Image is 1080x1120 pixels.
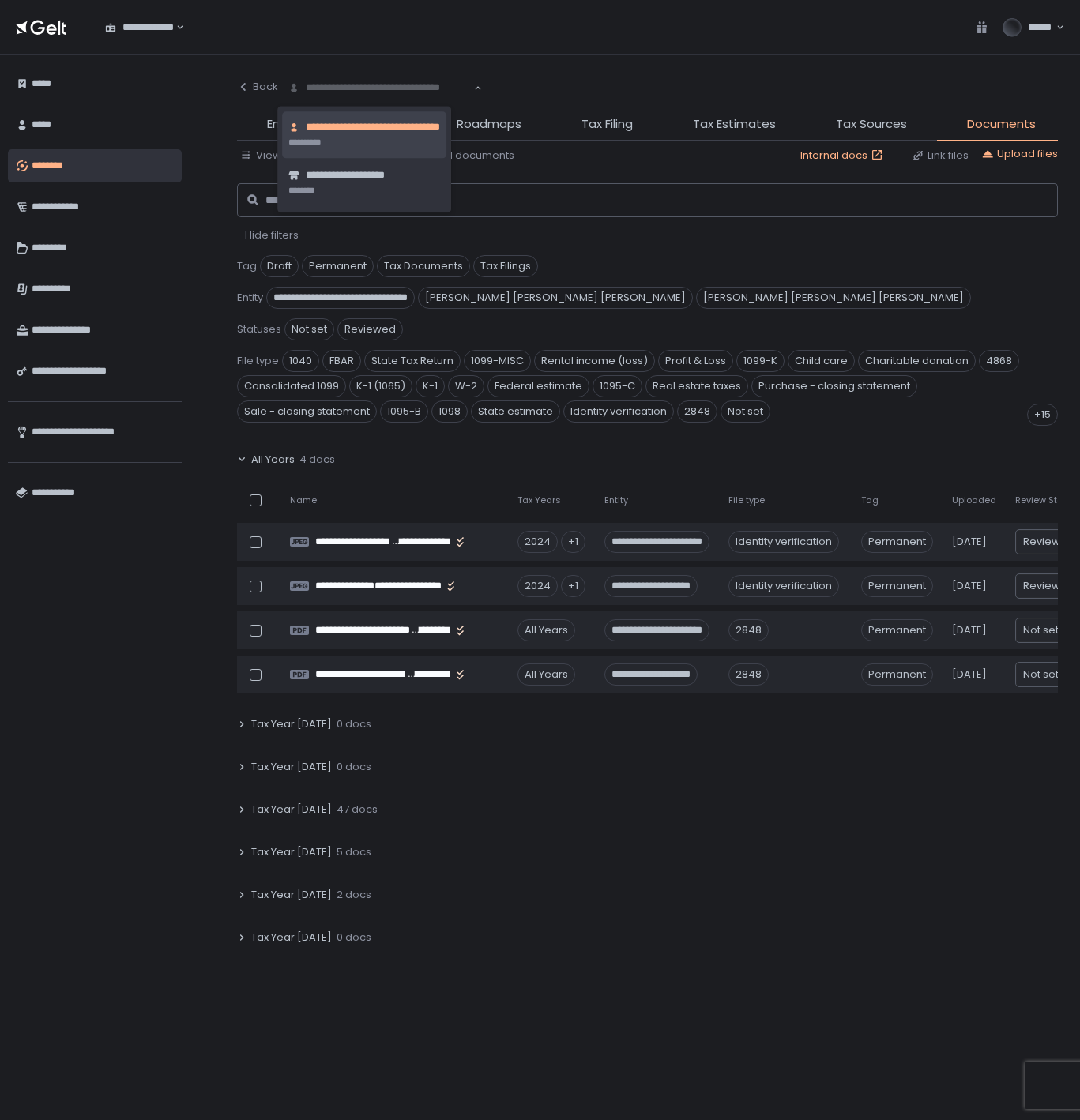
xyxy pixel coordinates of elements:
[290,494,317,506] span: Name
[302,255,374,277] span: Permanent
[337,888,371,902] span: 2 docs
[561,575,585,597] div: +1
[337,930,371,945] span: 0 docs
[471,400,560,423] span: State estimate
[952,579,987,593] span: [DATE]
[237,322,281,336] span: Statuses
[645,375,748,397] span: Real estate taxes
[418,287,693,309] span: [PERSON_NAME] [PERSON_NAME] [PERSON_NAME]
[278,71,482,104] div: Search for option
[861,531,933,553] span: Permanent
[728,575,839,597] div: Identity verification
[240,148,350,163] button: View by: Tax years
[237,80,278,94] div: Back
[861,494,879,506] span: Tag
[658,350,733,372] span: Profit & Loss
[448,375,484,397] span: W-2
[349,375,412,397] span: K-1 (1065)
[593,375,642,397] span: 1095-C
[322,350,361,372] span: FBAR
[561,531,585,553] div: +1
[251,802,332,817] span: Tax Year [DATE]
[337,717,371,731] span: 0 docs
[1023,578,1074,594] span: Reviewed
[251,930,332,945] span: Tax Year [DATE]
[299,453,335,467] span: 4 docs
[861,575,933,597] span: Permanent
[728,663,769,686] div: 2848
[251,760,332,774] span: Tax Year [DATE]
[912,148,969,163] button: Link files
[288,80,472,96] input: Search for option
[364,350,461,372] span: State Tax Return
[95,11,184,44] div: Search for option
[251,888,332,902] span: Tax Year [DATE]
[337,845,371,859] span: 5 docs
[677,400,717,423] span: 2848
[517,494,561,506] span: Tax Years
[337,802,378,817] span: 47 docs
[251,453,295,467] span: All Years
[979,350,1019,372] span: 4868
[251,845,332,859] span: Tax Year [DATE]
[237,291,263,305] span: Entity
[581,115,633,133] span: Tax Filing
[487,375,589,397] span: Federal estimate
[728,531,839,553] div: Identity verification
[604,494,628,506] span: Entity
[260,255,299,277] span: Draft
[952,623,987,637] span: [DATE]
[861,619,933,641] span: Permanent
[788,350,855,372] span: Child care
[836,115,907,133] span: Tax Sources
[1027,404,1058,426] div: +15
[457,115,521,133] span: Roadmaps
[517,663,575,686] div: All Years
[696,287,971,309] span: [PERSON_NAME] [PERSON_NAME] [PERSON_NAME]
[380,400,428,423] span: 1095-B
[981,147,1058,161] button: Upload files
[251,717,332,731] span: Tax Year [DATE]
[337,760,371,774] span: 0 docs
[952,494,996,506] span: Uploaded
[267,115,299,133] span: Entity
[563,400,674,423] span: Identity verification
[736,350,785,372] span: 1099-K
[517,531,558,553] div: 2024
[284,318,334,340] span: Not set
[861,663,933,686] span: Permanent
[237,354,279,368] span: File type
[464,350,531,372] span: 1099-MISC
[473,255,538,277] span: Tax Filings
[1015,494,1078,506] span: Review Status
[416,375,445,397] span: K-1
[237,400,377,423] span: Sale - closing statement
[967,115,1036,133] span: Documents
[693,115,776,133] span: Tax Estimates
[800,148,886,163] a: Internal docs
[1023,622,1059,638] span: Not set
[174,20,175,36] input: Search for option
[237,259,257,273] span: Tag
[751,375,917,397] span: Purchase - closing statement
[282,350,319,372] span: 1040
[517,575,558,597] div: 2024
[858,350,976,372] span: Charitable donation
[337,318,403,340] span: Reviewed
[1023,667,1059,682] span: Not set
[952,667,987,682] span: [DATE]
[517,619,575,641] div: All Years
[237,71,278,103] button: Back
[728,494,765,506] span: File type
[721,400,770,423] span: Not set
[237,375,346,397] span: Consolidated 1099
[534,350,655,372] span: Rental income (loss)
[1023,534,1074,550] span: Reviewed
[237,228,299,242] button: - Hide filters
[952,535,987,549] span: [DATE]
[728,619,769,641] div: 2848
